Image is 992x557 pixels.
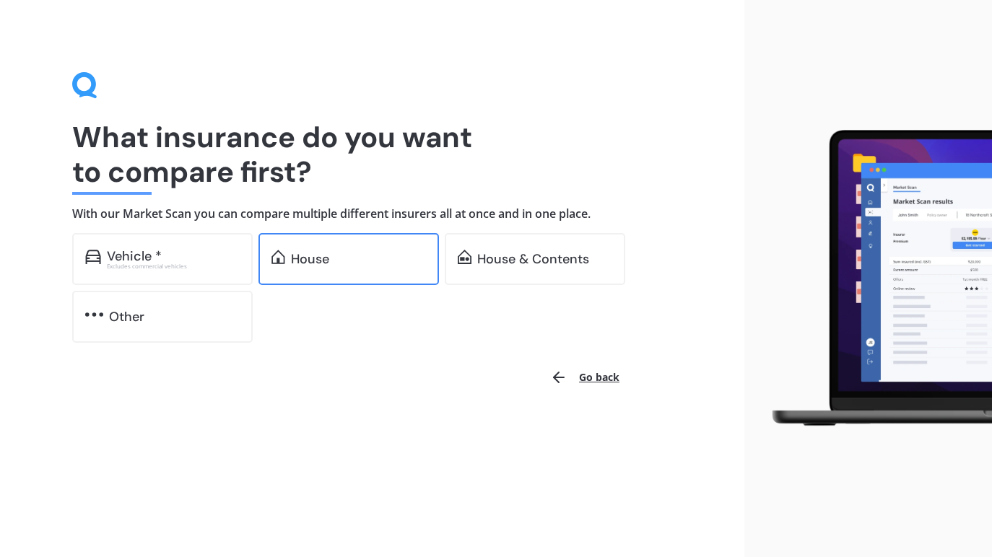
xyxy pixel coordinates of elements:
div: Excludes commercial vehicles [107,263,240,269]
div: House [291,252,329,266]
div: House & Contents [477,252,589,266]
img: home-and-contents.b802091223b8502ef2dd.svg [458,250,471,264]
div: Other [109,310,144,324]
img: car.f15378c7a67c060ca3f3.svg [85,250,101,264]
img: other.81dba5aafe580aa69f38.svg [85,307,103,322]
button: Go back [541,360,628,395]
h1: What insurance do you want to compare first? [72,120,672,189]
div: Vehicle * [107,249,162,263]
img: home.91c183c226a05b4dc763.svg [271,250,285,264]
h4: With our Market Scan you can compare multiple different insurers all at once and in one place. [72,206,672,222]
